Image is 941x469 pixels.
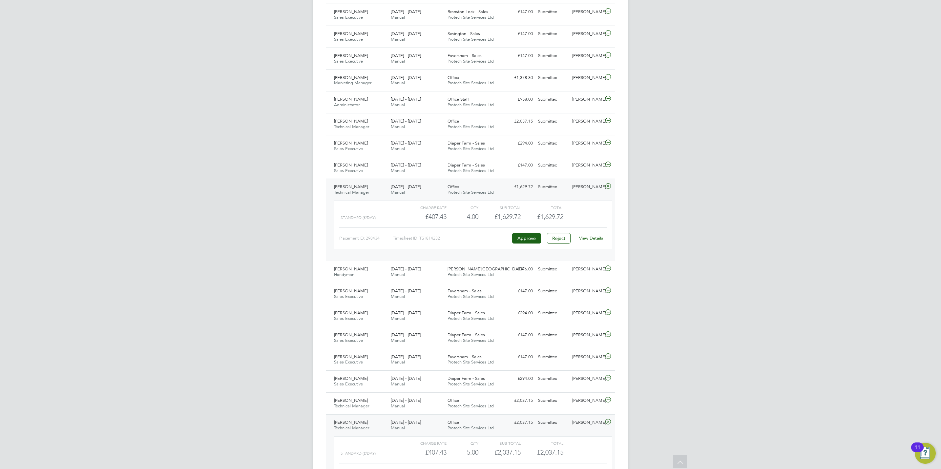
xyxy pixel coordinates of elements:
span: Technical Manager [334,189,369,195]
div: £147.00 [501,286,535,297]
div: Submitted [535,50,570,61]
div: £147.00 [501,160,535,171]
span: [DATE] - [DATE] [391,53,421,58]
button: Approve [512,233,541,244]
span: Standard (£/day) [341,451,376,456]
span: [PERSON_NAME] [334,162,368,168]
span: [PERSON_NAME] [334,288,368,294]
div: [PERSON_NAME] [570,352,604,362]
div: Submitted [535,160,570,171]
div: QTY [447,439,478,447]
span: [PERSON_NAME] [334,398,368,403]
span: Sales Executive [334,359,363,365]
span: [PERSON_NAME] [334,332,368,338]
span: Manual [391,272,405,277]
span: Sales Executive [334,58,363,64]
button: Reject [547,233,571,244]
span: [PERSON_NAME] [334,266,368,272]
span: Diaper Farm - Sales [448,310,485,316]
span: Protech Site Services Ltd [448,124,494,129]
span: Sales Executive [334,316,363,321]
span: Marketing Manager [334,80,371,86]
div: £2,037.15 [478,447,521,458]
a: View Details [579,235,603,241]
div: [PERSON_NAME] [570,395,604,406]
span: Office Staff [448,96,469,102]
span: Manual [391,80,405,86]
div: Submitted [535,352,570,362]
div: [PERSON_NAME] [570,50,604,61]
div: [PERSON_NAME] [570,160,604,171]
button: Open Resource Center, 11 new notifications [915,443,936,464]
span: Protech Site Services Ltd [448,272,494,277]
div: £2,037.15 [501,116,535,127]
div: [PERSON_NAME] [570,330,604,341]
div: £2,037.15 [501,417,535,428]
div: Submitted [535,116,570,127]
span: Protech Site Services Ltd [448,316,494,321]
span: [PERSON_NAME] [334,118,368,124]
div: [PERSON_NAME] [570,264,604,275]
span: [PERSON_NAME] [334,9,368,14]
div: QTY [447,204,478,211]
span: Office [448,118,459,124]
div: Submitted [535,395,570,406]
div: Sub Total [478,439,521,447]
span: Protech Site Services Ltd [448,168,494,173]
span: Protech Site Services Ltd [448,36,494,42]
span: Diaper Farm - Sales [448,376,485,381]
span: [DATE] - [DATE] [391,162,421,168]
span: [DATE] - [DATE] [391,31,421,36]
span: Sales Executive [334,381,363,387]
span: Protech Site Services Ltd [448,381,494,387]
span: Diaper Farm - Sales [448,162,485,168]
div: Submitted [535,7,570,17]
div: Submitted [535,417,570,428]
div: Placement ID: 298434 [339,233,393,244]
span: Protech Site Services Ltd [448,403,494,409]
span: [PERSON_NAME] [334,31,368,36]
div: Charge rate [404,439,447,447]
span: Protech Site Services Ltd [448,58,494,64]
span: Protech Site Services Ltd [448,425,494,431]
span: Sales Executive [334,14,363,20]
div: [PERSON_NAME] [570,286,604,297]
div: [PERSON_NAME] [570,94,604,105]
span: Manual [391,189,405,195]
div: [PERSON_NAME] [570,373,604,384]
div: Submitted [535,72,570,83]
span: Office [448,75,459,80]
div: £294.00 [501,373,535,384]
span: Manual [391,403,405,409]
span: [PERSON_NAME] [334,96,368,102]
span: Sales Executive [334,36,363,42]
span: Sevington - Sales [448,31,480,36]
span: Protech Site Services Ltd [448,102,494,107]
div: Charge rate [404,204,447,211]
span: Standard (£/day) [341,215,376,220]
div: Submitted [535,308,570,319]
span: Manual [391,14,405,20]
span: Manual [391,58,405,64]
div: Total [521,204,563,211]
span: Protech Site Services Ltd [448,146,494,151]
div: Submitted [535,330,570,341]
div: [PERSON_NAME] [570,29,604,39]
span: Faversham - Sales [448,288,482,294]
span: Manual [391,425,405,431]
div: £1,378.30 [501,72,535,83]
span: [PERSON_NAME] [334,53,368,58]
span: Faversham - Sales [448,354,482,360]
span: Sales Executive [334,168,363,173]
span: £1,629.72 [537,213,563,221]
span: Office [448,398,459,403]
div: Sub Total [478,204,521,211]
span: Technical Manager [334,124,369,129]
div: Submitted [535,138,570,149]
span: Office [448,184,459,189]
div: [PERSON_NAME] [570,308,604,319]
div: £147.00 [501,50,535,61]
span: Technical Manager [334,403,369,409]
span: [PERSON_NAME] [334,354,368,360]
span: Manual [391,316,405,321]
